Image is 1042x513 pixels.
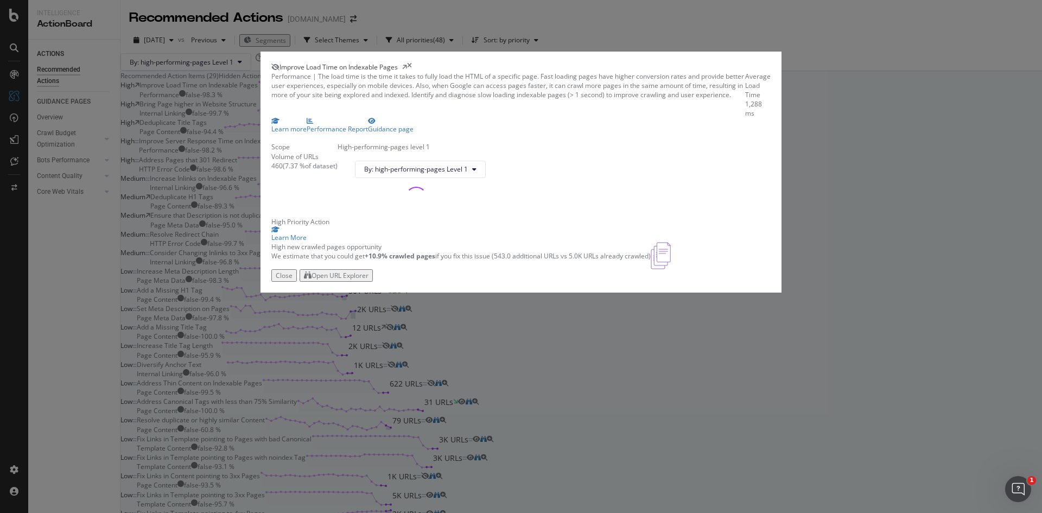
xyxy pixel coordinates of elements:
[271,72,745,118] div: The load time is the time it takes to fully load the HTML of a specific page. Fast loading pages ...
[307,118,368,134] a: Performance Report
[365,251,435,261] strong: +10.9% crawled pages
[312,271,368,280] div: Open URL Explorer
[276,271,293,280] div: Close
[1005,476,1031,502] iframe: Intercom live chat
[271,64,279,71] div: eye-slash
[271,118,307,134] a: Learn more
[271,242,651,251] div: High new crawled pages opportunity
[313,72,316,81] span: |
[279,62,398,72] span: Improve Load Time on Indexable Pages
[368,124,414,134] div: Guidance page
[271,226,771,242] a: Learn More
[260,52,781,293] div: modal
[271,124,307,134] div: Learn more
[271,251,651,261] p: We estimate that you could get if you fix this issue (543.0 additional URLs vs 5.0K URLs already ...
[307,124,368,134] div: Performance Report
[271,233,771,242] div: Learn More
[271,142,338,151] div: Scope
[283,161,338,170] div: ( 7.37 % of dataset )
[300,269,373,282] button: Open URL Explorer
[407,62,412,72] div: times
[745,99,771,118] div: 1,288 ms
[271,217,329,226] span: High Priority Action
[1027,476,1036,485] span: 1
[271,269,297,282] button: Close
[364,164,468,174] span: By: high-performing-pages Level 1
[338,142,494,151] div: High-performing-pages level 1
[651,242,671,269] img: e5DMFwAAAABJRU5ErkJggg==
[368,118,414,134] a: Guidance page
[271,72,311,81] span: Performance
[271,161,283,170] div: 460
[745,72,771,99] div: Average Load Time
[271,152,338,161] div: Volume of URLs
[355,161,486,178] button: By: high-performing-pages Level 1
